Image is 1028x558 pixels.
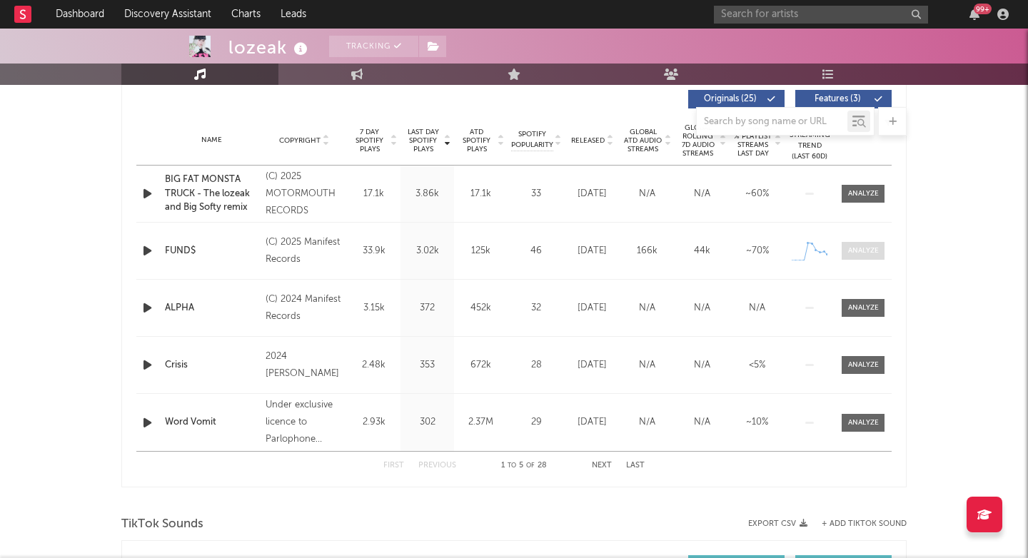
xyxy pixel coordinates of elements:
[678,358,726,372] div: N/A
[678,244,726,258] div: 44k
[165,244,258,258] a: FUND$
[733,123,772,158] span: Estimated % Playlist Streams Last Day
[678,415,726,430] div: N/A
[511,244,561,258] div: 46
[404,244,450,258] div: 3.02k
[733,301,781,315] div: N/A
[351,301,397,315] div: 3.15k
[351,187,397,201] div: 17.1k
[266,348,343,382] div: 2024 [PERSON_NAME]
[697,95,763,103] span: Originals ( 25 )
[592,462,612,470] button: Next
[165,358,258,372] a: Crisis
[623,415,671,430] div: N/A
[458,187,504,201] div: 17.1k
[404,301,450,315] div: 372
[678,301,726,315] div: N/A
[404,358,450,372] div: 353
[511,187,561,201] div: 33
[266,291,343,325] div: (C) 2024 Manifest Records
[351,358,397,372] div: 2.48k
[623,358,671,372] div: N/A
[714,6,928,24] input: Search for artists
[165,173,258,215] a: BIG FAT MONSTA TRUCK - The lozeak and Big Softy remix
[329,36,418,57] button: Tracking
[795,90,892,108] button: Features(3)
[458,415,504,430] div: 2.37M
[733,244,781,258] div: ~ 70 %
[568,187,616,201] div: [DATE]
[404,415,450,430] div: 302
[805,95,870,103] span: Features ( 3 )
[511,129,553,151] span: Spotify Popularity
[568,415,616,430] div: [DATE]
[733,415,781,430] div: ~ 10 %
[511,301,561,315] div: 32
[418,462,456,470] button: Previous
[404,187,450,201] div: 3.86k
[458,301,504,315] div: 452k
[807,520,907,528] button: + Add TikTok Sound
[568,244,616,258] div: [DATE]
[623,187,671,201] div: N/A
[697,116,847,128] input: Search by song name or URL
[688,90,785,108] button: Originals(25)
[623,244,671,258] div: 166k
[351,244,397,258] div: 33.9k
[266,234,343,268] div: (C) 2025 Manifest Records
[568,301,616,315] div: [DATE]
[526,462,535,469] span: of
[733,358,781,372] div: <5%
[404,128,442,153] span: Last Day Spotify Plays
[458,358,504,372] div: 672k
[974,4,992,14] div: 99 +
[626,462,645,470] button: Last
[485,457,563,475] div: 1 5 28
[508,462,516,469] span: to
[678,123,717,158] span: Global Rolling 7D Audio Streams
[568,358,616,372] div: [DATE]
[266,168,343,220] div: (C) 2025 MOTORMOUTH RECORDS
[788,119,831,162] div: Global Streaming Trend (Last 60D)
[969,9,979,20] button: 99+
[623,128,662,153] span: Global ATD Audio Streams
[228,36,311,59] div: lozeak
[383,462,404,470] button: First
[165,135,258,146] div: Name
[571,136,605,145] span: Released
[623,301,671,315] div: N/A
[822,520,907,528] button: + Add TikTok Sound
[678,187,726,201] div: N/A
[266,397,343,448] div: Under exclusive licence to Parlophone Records Limited, © 2021 [PERSON_NAME]
[351,128,388,153] span: 7 Day Spotify Plays
[748,519,807,528] button: Export CSV
[511,415,561,430] div: 29
[165,301,258,315] a: ALPHA
[351,415,397,430] div: 2.93k
[458,128,495,153] span: ATD Spotify Plays
[165,415,258,430] a: Word Vomit
[511,358,561,372] div: 28
[121,516,203,533] span: TikTok Sounds
[733,187,781,201] div: ~ 60 %
[458,244,504,258] div: 125k
[279,136,321,145] span: Copyright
